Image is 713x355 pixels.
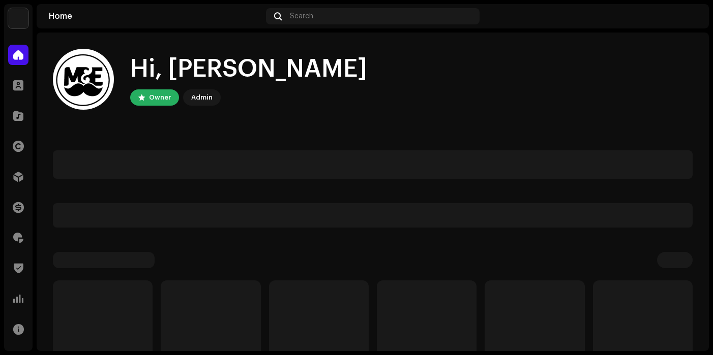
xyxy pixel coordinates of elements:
div: Admin [191,91,213,104]
img: c904f273-36fb-4b92-97b0-1c77b616e906 [53,49,114,110]
span: Search [290,12,313,20]
div: Owner [149,91,171,104]
div: Home [49,12,262,20]
div: Hi, [PERSON_NAME] [130,53,367,85]
img: c904f273-36fb-4b92-97b0-1c77b616e906 [680,8,697,24]
img: 78f3867b-a9d0-4b96-9959-d5e4a689f6cf [8,8,28,28]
